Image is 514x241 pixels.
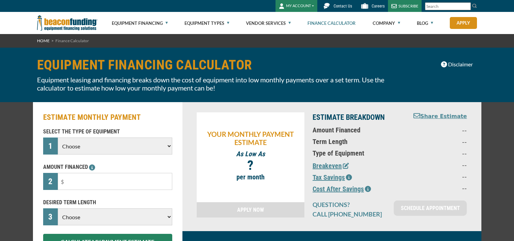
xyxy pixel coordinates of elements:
p: ESTIMATE BREAKDOWN [313,112,399,123]
button: Share Estimate [413,112,467,121]
a: Equipment Financing [112,12,168,34]
div: 2 [43,173,58,190]
a: Apply [450,17,477,29]
a: Equipment Types [184,12,229,34]
p: -- [407,184,467,192]
p: -- [407,161,467,169]
button: Breakeven [313,161,349,171]
p: ? [200,161,301,170]
input: $ [58,173,172,190]
p: Amount Financed [313,126,399,134]
a: Vendor Services [246,12,291,34]
p: -- [407,149,467,157]
img: Beacon Funding Corporation logo [37,12,98,34]
p: -- [407,172,467,180]
p: SELECT THE TYPE OF EQUIPMENT [43,128,172,136]
span: Finance Calculator [55,38,89,43]
h2: ESTIMATE MONTHLY PAYMENT [43,112,172,123]
p: Equipment leasing and financing breaks down the cost of equipment into low monthly payments over ... [37,76,403,92]
a: Blog [417,12,433,34]
span: Disclaimer [448,60,473,68]
h1: EQUIPMENT FINANCING CALCULATOR [37,58,403,72]
button: Tax Savings [313,172,352,182]
span: Careers [372,4,385,9]
input: Search [425,2,471,10]
p: -- [407,126,467,134]
p: CALL [PHONE_NUMBER] [313,210,386,218]
a: Company [373,12,400,34]
p: Term Length [313,138,399,146]
a: SCHEDULE APPOINTMENT [394,200,467,216]
p: per month [200,173,301,181]
a: Clear search text [464,4,469,9]
p: -- [407,138,467,146]
p: QUESTIONS? [313,200,386,209]
div: 1 [43,138,58,155]
span: Contact Us [334,4,352,9]
a: HOME [37,38,50,43]
a: APPLY NOW [197,202,305,218]
p: YOUR MONTHLY PAYMENT ESTIMATE [200,130,301,146]
p: As Low As [200,150,301,158]
p: AMOUNT FINANCED [43,163,172,171]
button: Cost After Savings [313,184,371,194]
p: Type of Equipment [313,149,399,157]
a: Finance Calculator [307,12,356,34]
p: DESIRED TERM LENGTH [43,198,172,207]
img: Search [472,3,477,9]
div: 3 [43,208,58,225]
button: Disclaimer [437,58,477,71]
